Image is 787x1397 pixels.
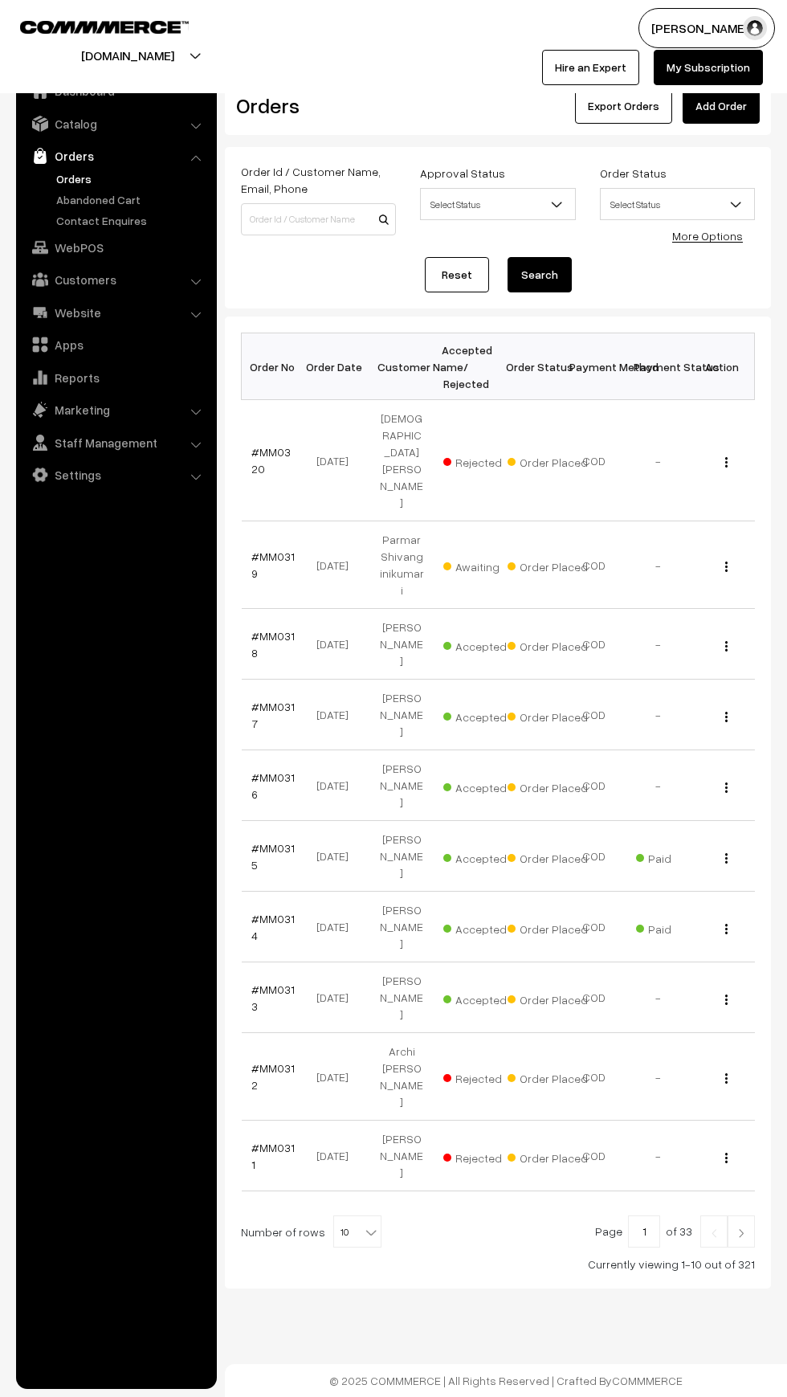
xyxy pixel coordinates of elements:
[443,634,524,655] span: Accepted
[508,257,572,292] button: Search
[508,634,588,655] span: Order Placed
[691,333,755,400] th: Action
[241,1256,755,1272] div: Currently viewing 1-10 out of 321
[52,170,211,187] a: Orders
[443,705,524,725] span: Accepted
[305,680,369,750] td: [DATE]
[562,821,626,892] td: COD
[600,165,667,182] label: Order Status
[305,609,369,680] td: [DATE]
[443,450,524,471] span: Rejected
[225,1364,787,1397] footer: © 2025 COMMMERCE | All Rights Reserved | Crafted By
[595,1224,622,1238] span: Page
[305,1033,369,1121] td: [DATE]
[562,400,626,521] td: COD
[626,333,691,400] th: Payment Status
[420,165,505,182] label: Approval Status
[251,445,291,476] a: #MM0320
[20,428,211,457] a: Staff Management
[20,21,189,33] img: COMMMERCE
[369,680,434,750] td: [PERSON_NAME]
[305,521,369,609] td: [DATE]
[251,549,295,580] a: #MM0319
[443,1146,524,1166] span: Rejected
[743,16,767,40] img: user
[305,962,369,1033] td: [DATE]
[734,1228,748,1238] img: Right
[443,987,524,1008] span: Accepted
[725,641,728,652] img: Menu
[725,782,728,793] img: Menu
[562,680,626,750] td: COD
[443,846,524,867] span: Accepted
[636,917,716,937] span: Paid
[672,229,743,243] a: More Options
[562,521,626,609] td: COD
[369,521,434,609] td: Parmar Shivanginikumari
[626,962,691,1033] td: -
[369,892,434,962] td: [PERSON_NAME]
[241,163,396,197] label: Order Id / Customer Name, Email, Phone
[334,1216,381,1248] span: 10
[575,88,672,124] button: Export Orders
[498,333,562,400] th: Order Status
[666,1224,692,1238] span: of 33
[434,333,498,400] th: Accepted / Rejected
[369,400,434,521] td: [DEMOGRAPHIC_DATA][PERSON_NAME]
[725,995,728,1005] img: Menu
[562,750,626,821] td: COD
[251,700,295,730] a: #MM0317
[508,1066,588,1087] span: Order Placed
[508,1146,588,1166] span: Order Placed
[251,770,295,801] a: #MM0316
[305,1121,369,1191] td: [DATE]
[251,1061,295,1092] a: #MM0312
[562,609,626,680] td: COD
[725,562,728,572] img: Menu
[333,1215,381,1248] span: 10
[305,750,369,821] td: [DATE]
[420,188,575,220] span: Select Status
[626,521,691,609] td: -
[251,982,295,1013] a: #MM0313
[241,203,396,235] input: Order Id / Customer Name / Customer Email / Customer Phone
[508,450,588,471] span: Order Placed
[508,846,588,867] span: Order Placed
[654,50,763,85] a: My Subscription
[20,298,211,327] a: Website
[443,775,524,796] span: Accepted
[443,917,524,937] span: Accepted
[600,188,755,220] span: Select Status
[425,257,489,292] a: Reset
[251,1141,295,1171] a: #MM0311
[20,141,211,170] a: Orders
[508,987,588,1008] span: Order Placed
[562,1033,626,1121] td: COD
[305,400,369,521] td: [DATE]
[562,333,626,400] th: Payment Method
[508,917,588,937] span: Order Placed
[369,821,434,892] td: [PERSON_NAME]
[725,712,728,722] img: Menu
[725,924,728,934] img: Menu
[52,191,211,208] a: Abandoned Cart
[305,821,369,892] td: [DATE]
[626,680,691,750] td: -
[562,962,626,1033] td: COD
[508,775,588,796] span: Order Placed
[508,554,588,575] span: Order Placed
[305,892,369,962] td: [DATE]
[725,853,728,864] img: Menu
[251,629,295,660] a: #MM0318
[562,1121,626,1191] td: COD
[369,962,434,1033] td: [PERSON_NAME]
[601,190,754,219] span: Select Status
[626,609,691,680] td: -
[636,846,716,867] span: Paid
[626,400,691,521] td: -
[626,750,691,821] td: -
[508,705,588,725] span: Order Placed
[20,330,211,359] a: Apps
[626,1121,691,1191] td: -
[725,1153,728,1163] img: Menu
